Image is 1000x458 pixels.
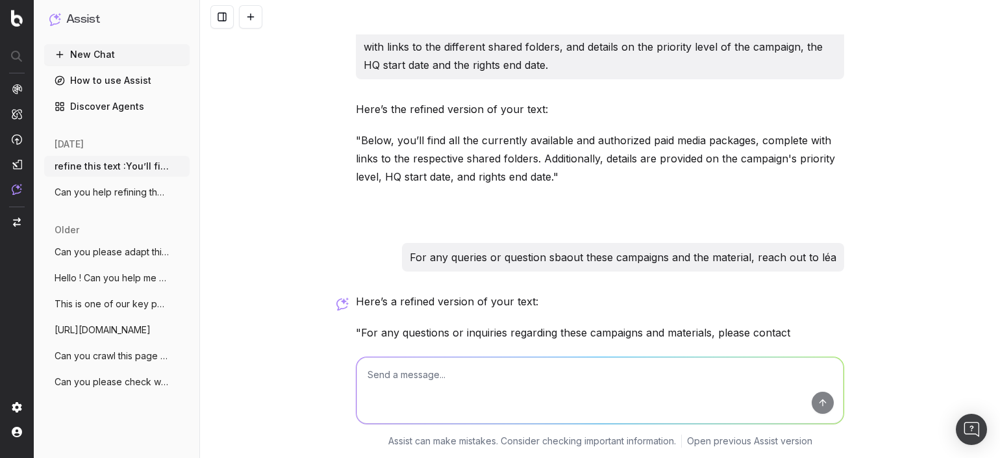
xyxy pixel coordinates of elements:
[356,292,844,311] p: Here’s a refined version of your text:
[44,268,190,288] button: Hello ! Can you help me write meta data
[55,375,169,388] span: Can you please check what are the top ke
[49,10,184,29] button: Assist
[49,13,61,25] img: Assist
[388,435,676,448] p: Assist can make mistakes. Consider checking important information.
[12,184,22,195] img: Assist
[55,246,169,259] span: Can you please adapt this description fo
[12,402,22,413] img: Setting
[687,435,812,448] a: Open previous Assist version
[55,160,169,173] span: refine this text :You’ll find all curren
[12,427,22,437] img: My account
[55,272,169,285] span: Hello ! Can you help me write meta data
[55,186,169,199] span: Can you help refining these text ? Page
[55,223,79,236] span: older
[55,324,151,337] span: [URL][DOMAIN_NAME]
[55,350,169,363] span: Can you crawl this page and give me the
[55,298,169,311] span: This is one of our key pages. Can you ch
[356,324,844,360] p: "For any questions or inquiries regarding these campaigns and materials, please contact [PERSON_N...
[44,96,190,117] a: Discover Agents
[356,100,844,118] p: Here’s the refined version of your text:
[956,414,987,445] div: Open Intercom Messenger
[336,298,349,311] img: Botify assist logo
[44,70,190,91] a: How to use Assist
[364,19,836,74] p: refine this text :You’ll find all currently available and authorized paid media packages hereafte...
[12,84,22,94] img: Analytics
[44,294,190,314] button: This is one of our key pages. Can you ch
[44,242,190,262] button: Can you please adapt this description fo
[11,10,23,27] img: Botify logo
[12,108,22,120] img: Intelligence
[44,372,190,392] button: Can you please check what are the top ke
[410,248,836,266] p: For any queries or question sbaout these campaigns and the material, reach out to léa
[12,159,22,170] img: Studio
[66,10,100,29] h1: Assist
[44,346,190,366] button: Can you crawl this page and give me the
[44,156,190,177] button: refine this text :You’ll find all curren
[55,138,84,151] span: [DATE]
[12,134,22,145] img: Activation
[13,218,21,227] img: Switch project
[44,182,190,203] button: Can you help refining these text ? Page
[356,131,844,186] p: "Below, you’ll find all the currently available and authorized paid media packages, complete with...
[44,320,190,340] button: [URL][DOMAIN_NAME]
[44,44,190,65] button: New Chat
